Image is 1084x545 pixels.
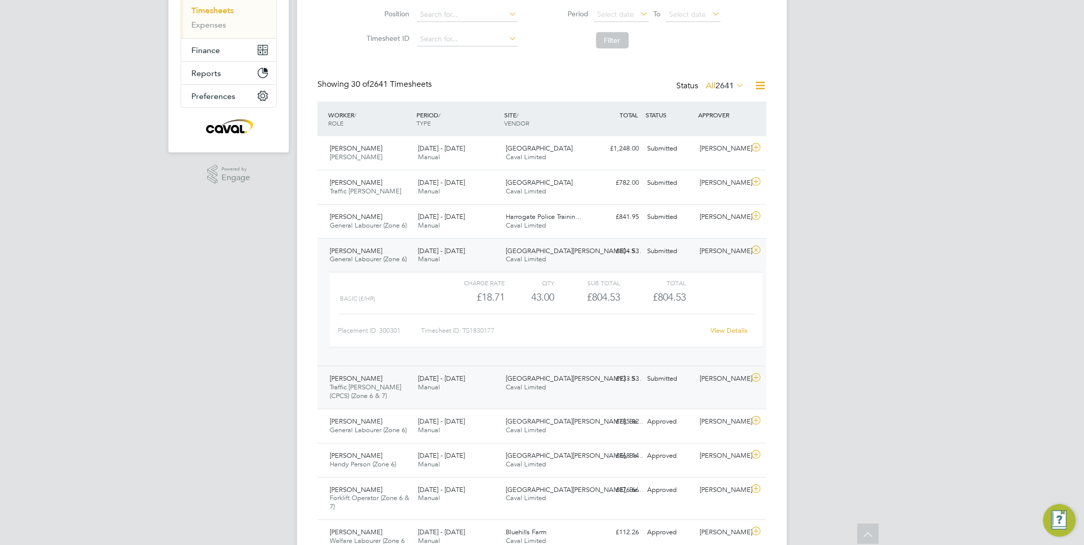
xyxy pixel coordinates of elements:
[438,111,440,119] span: /
[506,493,547,502] span: Caval Limited
[506,255,547,263] span: Caval Limited
[418,144,465,153] span: [DATE] - [DATE]
[696,243,749,260] div: [PERSON_NAME]
[418,417,465,426] span: [DATE] - [DATE]
[590,524,643,541] div: £112.26
[414,106,502,132] div: PERIOD
[653,291,686,303] span: £804.53
[351,79,432,89] span: 2641 Timesheets
[590,175,643,191] div: £782.00
[643,106,696,124] div: STATUS
[590,370,643,387] div: £933.53
[191,6,234,15] a: Timesheets
[364,34,410,43] label: Timesheet ID
[418,221,440,230] span: Manual
[330,485,382,494] span: [PERSON_NAME]
[598,10,634,19] span: Select date
[418,374,465,383] span: [DATE] - [DATE]
[554,277,620,289] div: Sub Total
[330,187,401,195] span: Traffic [PERSON_NAME]
[696,175,749,191] div: [PERSON_NAME]
[181,62,276,84] button: Reports
[418,255,440,263] span: Manual
[505,119,530,127] span: VENDOR
[338,323,421,339] div: Placement ID: 300301
[590,482,643,499] div: £876.66
[696,524,749,541] div: [PERSON_NAME]
[506,460,547,468] span: Caval Limited
[643,243,696,260] div: Submitted
[418,178,465,187] span: [DATE] - [DATE]
[317,79,434,90] div: Showing
[590,209,643,226] div: £841.95
[505,277,554,289] div: QTY
[417,8,518,22] input: Search for...
[643,524,696,541] div: Approved
[506,144,573,153] span: [GEOGRAPHIC_DATA]
[418,536,440,545] span: Manual
[418,153,440,161] span: Manual
[417,32,518,46] input: Search for...
[643,370,696,387] div: Submitted
[418,493,440,502] span: Manual
[716,81,734,91] span: 2641
[421,323,704,339] div: Timesheet ID: TS1830177
[696,140,749,157] div: [PERSON_NAME]
[354,111,356,119] span: /
[596,32,629,48] button: Filter
[543,9,589,18] label: Period
[506,383,547,391] span: Caval Limited
[203,118,254,134] img: caval-logo-retina.png
[506,246,642,255] span: [GEOGRAPHIC_DATA][PERSON_NAME] - S…
[554,289,620,306] div: £804.53
[506,187,547,195] span: Caval Limited
[418,528,465,536] span: [DATE] - [DATE]
[502,106,590,132] div: SITE
[643,140,696,157] div: Submitted
[328,119,343,127] span: ROLE
[696,209,749,226] div: [PERSON_NAME]
[330,426,407,434] span: General Labourer (Zone 6)
[620,277,686,289] div: Total
[439,277,505,289] div: Charge rate
[706,81,744,91] label: All
[191,68,221,78] span: Reports
[418,451,465,460] span: [DATE] - [DATE]
[439,289,505,306] div: £18.71
[506,374,642,383] span: [GEOGRAPHIC_DATA][PERSON_NAME] - S…
[326,106,414,132] div: WORKER
[643,482,696,499] div: Approved
[330,178,382,187] span: [PERSON_NAME]
[696,448,749,464] div: [PERSON_NAME]
[676,79,746,93] div: Status
[330,493,409,511] span: Forklift Operator (Zone 6 & 7)
[620,111,638,119] span: TOTAL
[418,460,440,468] span: Manual
[364,9,410,18] label: Position
[506,221,547,230] span: Caval Limited
[711,326,748,335] a: View Details
[590,140,643,157] div: £1,248.00
[696,482,749,499] div: [PERSON_NAME]
[418,187,440,195] span: Manual
[418,246,465,255] span: [DATE] - [DATE]
[221,165,250,174] span: Powered by
[506,536,547,545] span: Caval Limited
[517,111,519,119] span: /
[330,460,396,468] span: Handy Person (Zone 6)
[696,413,749,430] div: [PERSON_NAME]
[330,528,382,536] span: [PERSON_NAME]
[340,295,375,302] span: BASIC (£/HR)
[330,417,382,426] span: [PERSON_NAME]
[181,39,276,61] button: Finance
[506,212,582,221] span: Harrogate Police Trainin…
[191,91,235,101] span: Preferences
[181,85,276,107] button: Preferences
[643,209,696,226] div: Submitted
[506,485,644,494] span: [GEOGRAPHIC_DATA][PERSON_NAME], Be…
[181,118,277,134] a: Go to home page
[330,383,401,400] span: Traffic [PERSON_NAME] (CPCS) (Zone 6 & 7)
[590,413,643,430] div: £785.82
[351,79,369,89] span: 30 of
[207,165,251,184] a: Powered byEngage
